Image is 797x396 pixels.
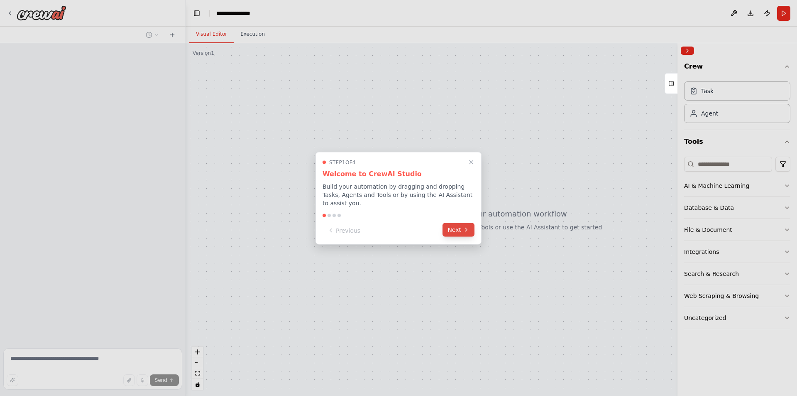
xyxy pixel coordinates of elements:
[443,223,474,236] button: Next
[466,157,476,167] button: Close walkthrough
[323,169,474,179] h3: Welcome to CrewAI Studio
[323,182,474,207] p: Build your automation by dragging and dropping Tasks, Agents and Tools or by using the AI Assista...
[191,7,203,19] button: Hide left sidebar
[329,159,356,165] span: Step 1 of 4
[323,224,365,237] button: Previous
